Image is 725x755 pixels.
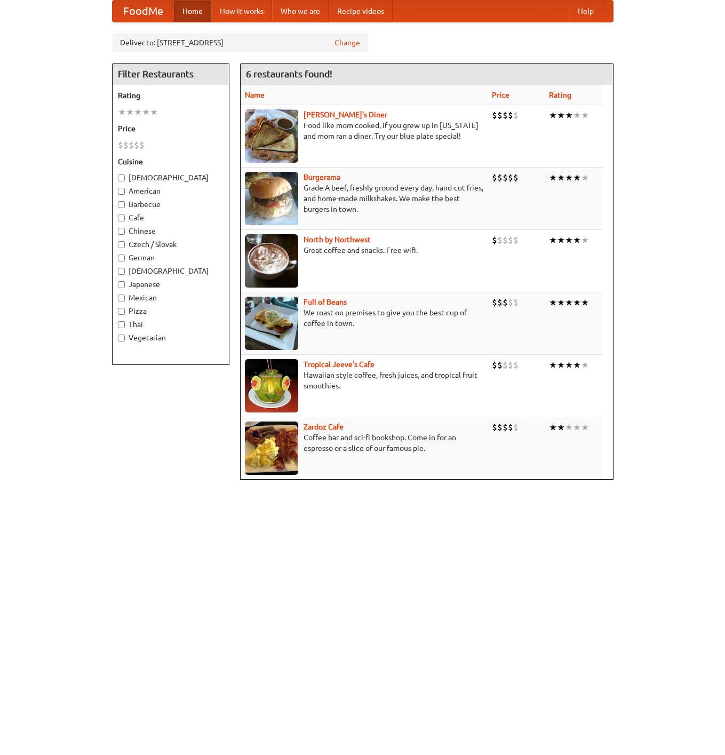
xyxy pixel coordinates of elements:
[513,422,519,433] li: $
[118,279,224,290] label: Japanese
[304,235,371,244] a: North by Northwest
[549,422,557,433] li: ★
[118,306,224,316] label: Pizza
[508,422,513,433] li: $
[118,241,125,248] input: Czech / Slovak
[245,234,298,288] img: north.jpg
[549,297,557,308] li: ★
[508,359,513,371] li: $
[497,359,503,371] li: $
[513,109,519,121] li: $
[118,266,224,276] label: [DEMOGRAPHIC_DATA]
[113,1,174,22] a: FoodMe
[581,172,589,184] li: ★
[508,172,513,184] li: $
[118,268,125,275] input: [DEMOGRAPHIC_DATA]
[118,156,224,167] h5: Cuisine
[245,297,298,350] img: beans.jpg
[513,297,519,308] li: $
[513,359,519,371] li: $
[118,281,125,288] input: Japanese
[150,106,158,118] li: ★
[497,234,503,246] li: $
[245,109,298,163] img: sallys.jpg
[129,139,134,151] li: $
[492,109,497,121] li: $
[118,139,123,151] li: $
[557,422,565,433] li: ★
[557,109,565,121] li: ★
[118,335,125,341] input: Vegetarian
[304,360,375,369] a: Tropical Jeeve's Cafe
[573,422,581,433] li: ★
[118,123,224,134] h5: Price
[492,91,509,99] a: Price
[245,370,483,391] p: Hawaiian style coffee, fresh juices, and tropical fruit smoothies.
[565,297,573,308] li: ★
[118,212,224,223] label: Cafe
[304,110,387,119] a: [PERSON_NAME]'s Diner
[581,297,589,308] li: ★
[557,172,565,184] li: ★
[573,297,581,308] li: ★
[118,321,125,328] input: Thai
[503,422,508,433] li: $
[272,1,329,22] a: Who we are
[245,182,483,214] p: Grade A beef, freshly ground every day, hand-cut fries, and home-made milkshakes. We make the bes...
[549,234,557,246] li: ★
[304,298,347,306] a: Full of Beans
[304,173,340,181] a: Burgerama
[497,172,503,184] li: $
[508,109,513,121] li: $
[245,432,483,454] p: Coffee bar and sci-fi bookshop. Come in for an espresso or a slice of our famous pie.
[118,106,126,118] li: ★
[508,297,513,308] li: $
[573,109,581,121] li: ★
[118,201,125,208] input: Barbecue
[503,109,508,121] li: $
[245,172,298,225] img: burgerama.jpg
[503,172,508,184] li: $
[245,307,483,329] p: We roast on premises to give you the best cup of coffee in town.
[492,297,497,308] li: $
[118,255,125,261] input: German
[118,295,125,301] input: Mexican
[565,359,573,371] li: ★
[118,214,125,221] input: Cafe
[118,252,224,263] label: German
[508,234,513,246] li: $
[503,234,508,246] li: $
[503,359,508,371] li: $
[118,172,224,183] label: [DEMOGRAPHIC_DATA]
[118,228,125,235] input: Chinese
[142,106,150,118] li: ★
[118,332,224,343] label: Vegetarian
[565,422,573,433] li: ★
[118,239,224,250] label: Czech / Slovak
[581,109,589,121] li: ★
[557,359,565,371] li: ★
[113,63,229,85] h4: Filter Restaurants
[118,226,224,236] label: Chinese
[245,422,298,475] img: zardoz.jpg
[246,69,332,79] ng-pluralize: 6 restaurants found!
[581,234,589,246] li: ★
[557,297,565,308] li: ★
[492,234,497,246] li: $
[573,234,581,246] li: ★
[118,319,224,330] label: Thai
[245,91,265,99] a: Name
[118,186,224,196] label: American
[112,33,368,52] div: Deliver to: [STREET_ADDRESS]
[565,109,573,121] li: ★
[557,234,565,246] li: ★
[513,234,519,246] li: $
[245,359,298,412] img: jeeves.jpg
[304,423,344,431] b: Zardoz Cafe
[513,172,519,184] li: $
